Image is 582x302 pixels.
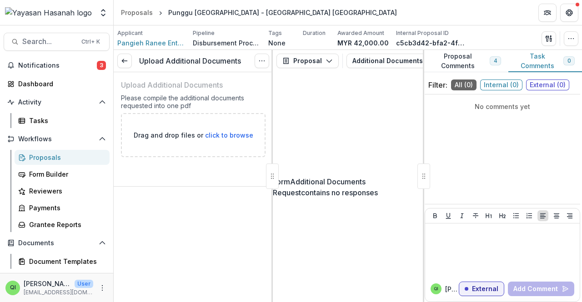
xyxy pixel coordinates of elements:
[121,8,153,17] div: Proposals
[423,50,508,72] button: Proposal Comments
[97,4,110,22] button: Open entity switcher
[29,169,102,179] div: Form Builder
[80,37,102,47] div: Ctrl + K
[430,210,441,221] button: Bold
[428,79,447,90] p: Filter:
[15,200,110,215] a: Payments
[537,210,548,221] button: Align Left
[15,183,110,198] a: Reviewers
[121,79,223,90] p: Upload Additional Documents
[18,99,95,106] span: Activity
[451,79,477,90] span: All ( 0 )
[337,38,389,48] p: MYR 42,000.00
[497,210,508,221] button: Heading 2
[205,131,253,139] span: click to browse
[564,210,575,221] button: Align Right
[337,29,384,37] p: Awarded Amount
[551,210,562,221] button: Align Center
[303,29,326,37] p: Duration
[470,210,481,221] button: Strike
[18,62,97,69] span: Notifications
[15,113,110,128] a: Tasks
[508,282,574,296] button: Add Comment
[22,37,76,46] span: Search...
[18,135,95,143] span: Workflows
[255,54,269,68] button: Options
[4,272,110,287] button: Open Contacts
[472,285,498,293] p: External
[480,79,522,90] span: Internal ( 0 )
[4,132,110,146] button: Open Workflows
[483,210,494,221] button: Heading 1
[346,54,480,68] button: Additional Documents Request
[4,58,110,73] button: Notifications3
[29,186,102,196] div: Reviewers
[15,254,110,269] a: Document Templates
[15,217,110,232] a: Grantee Reports
[396,38,464,48] p: c5cb3d42-bfa2-4fad-bed2-d601f20a19c9
[5,7,92,18] img: Yayasan Hasanah logo
[276,54,339,68] button: Proposal
[434,287,438,291] div: Qistina Izahan
[121,94,266,113] div: Please compile the additional documents requested into one pdf
[134,130,253,140] p: Drag and drop files or
[4,95,110,109] button: Open Activity
[508,50,582,72] button: Task Comments
[29,203,102,213] div: Payments
[24,279,71,288] p: [PERSON_NAME]
[117,6,401,19] nav: breadcrumb
[526,79,569,90] span: External ( 0 )
[97,282,108,293] button: More
[268,29,282,37] p: Tags
[75,280,93,288] p: User
[10,285,16,291] div: Qistina Izahan
[4,236,110,250] button: Open Documents
[445,284,459,294] p: [PERSON_NAME]
[18,79,102,89] div: Dashboard
[15,150,110,165] a: Proposals
[459,282,504,296] button: External
[117,38,186,48] a: Pangieh Ranee Enterprise
[168,8,397,17] div: Punggu [GEOGRAPHIC_DATA] - [GEOGRAPHIC_DATA] [GEOGRAPHIC_DATA]
[15,167,110,182] a: Form Builder
[457,210,467,221] button: Italicize
[560,4,578,22] button: Get Help
[29,153,102,162] div: Proposals
[97,61,106,70] span: 3
[29,220,102,229] div: Grantee Reports
[139,57,241,65] h3: Upload Additional Documents
[117,6,156,19] a: Proposals
[4,33,110,51] button: Search...
[538,4,557,22] button: Partners
[29,257,102,266] div: Document Templates
[428,102,577,111] p: No comments yet
[193,38,261,48] p: Disbursement Process
[396,29,449,37] p: Internal Proposal ID
[443,210,454,221] button: Underline
[494,58,497,64] span: 4
[24,288,93,297] p: [EMAIL_ADDRESS][DOMAIN_NAME]
[524,210,535,221] button: Ordered List
[511,210,522,221] button: Bullet List
[193,29,215,37] p: Pipeline
[567,58,571,64] span: 0
[4,76,110,91] a: Dashboard
[117,29,143,37] p: Applicant
[268,38,286,48] p: None
[29,116,102,125] div: Tasks
[18,239,95,247] span: Documents
[273,176,423,198] p: Form Additional Documents Request contains no responses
